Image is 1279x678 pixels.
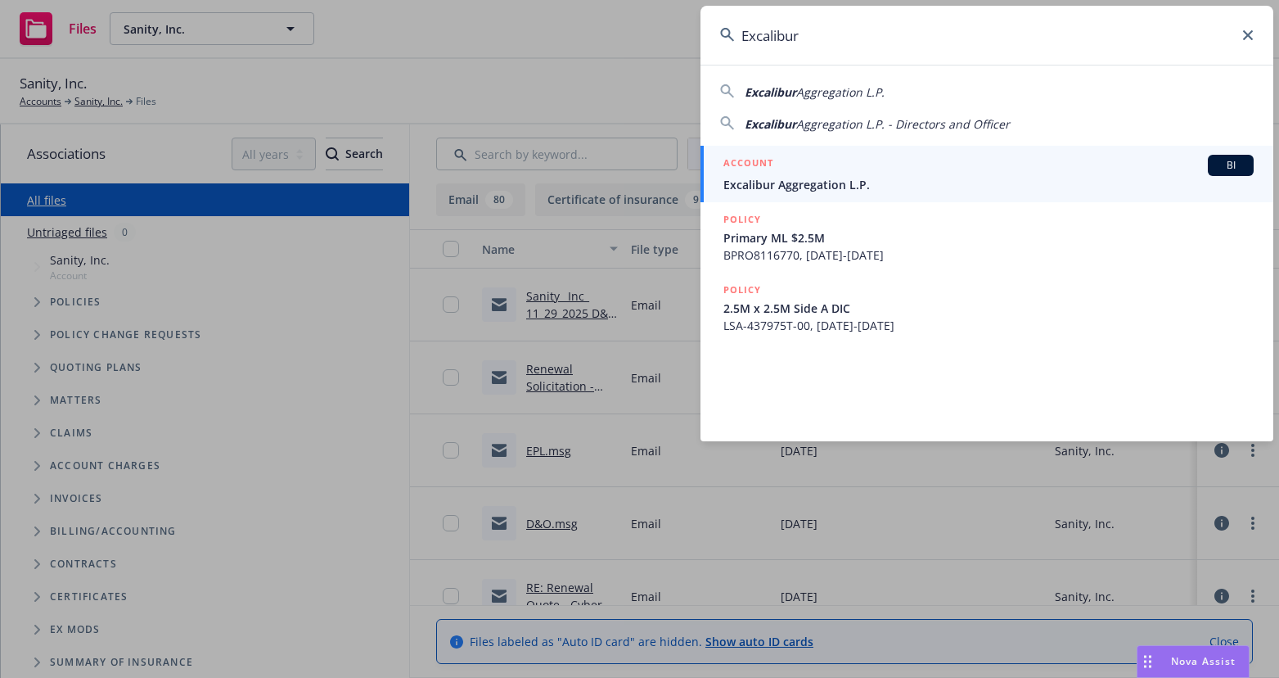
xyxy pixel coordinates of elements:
h5: POLICY [723,282,761,298]
span: Excalibur [745,84,796,100]
span: Primary ML $2.5M [723,229,1254,246]
span: LSA-437975T-00, [DATE]-[DATE] [723,317,1254,334]
input: Search... [700,6,1273,65]
span: Aggregation L.P. [796,84,885,100]
button: Nova Assist [1137,645,1250,678]
a: POLICY2.5M x 2.5M Side A DICLSA-437975T-00, [DATE]-[DATE] [700,273,1273,343]
span: BPRO8116770, [DATE]-[DATE] [723,246,1254,264]
span: BI [1214,158,1247,173]
a: POLICYPrimary ML $2.5MBPRO8116770, [DATE]-[DATE] [700,202,1273,273]
span: Excalibur Aggregation L.P. [723,176,1254,193]
span: 2.5M x 2.5M Side A DIC [723,300,1254,317]
h5: POLICY [723,211,761,228]
span: Aggregation L.P. - Directors and Officer [796,116,1010,132]
a: ACCOUNTBIExcalibur Aggregation L.P. [700,146,1273,202]
span: Excalibur [745,116,796,132]
span: Nova Assist [1171,654,1236,668]
div: Drag to move [1137,646,1158,677]
h5: ACCOUNT [723,155,773,174]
